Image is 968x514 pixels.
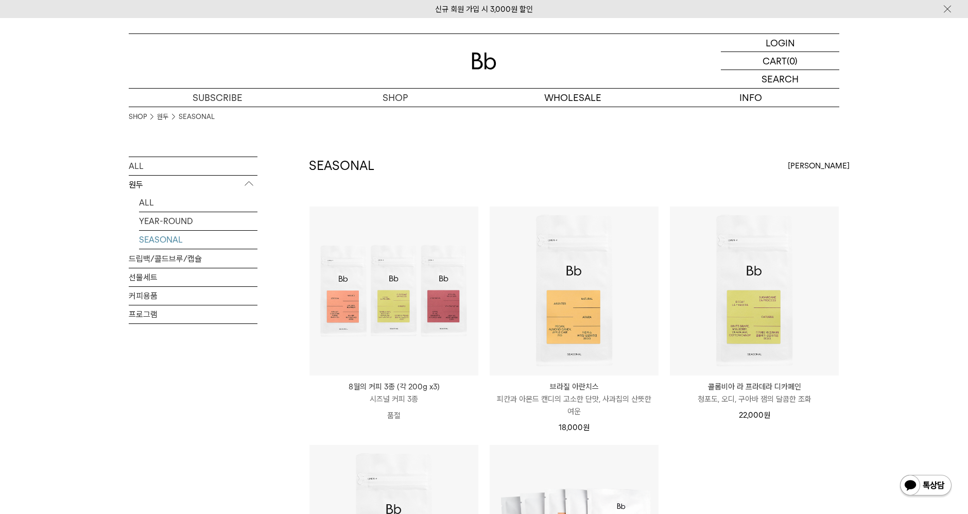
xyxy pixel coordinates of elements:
[129,89,306,107] a: SUBSCRIBE
[762,70,799,88] p: SEARCH
[309,157,374,175] h2: SEASONAL
[306,89,484,107] a: SHOP
[721,52,839,70] a: CART (0)
[129,157,257,175] a: ALL
[309,381,478,405] a: 8월의 커피 3종 (각 200g x3) 시즈널 커피 3종
[139,231,257,249] a: SEASONAL
[309,405,478,426] p: 품절
[129,287,257,305] a: 커피용품
[309,207,478,375] img: 8월의 커피 3종 (각 200g x3)
[179,112,215,122] a: SEASONAL
[763,52,787,70] p: CART
[157,112,168,122] a: 원두
[721,34,839,52] a: LOGIN
[670,393,839,405] p: 청포도, 오디, 구아바 잼의 달콤한 조화
[139,194,257,212] a: ALL
[788,160,850,172] span: [PERSON_NAME]
[787,52,798,70] p: (0)
[129,305,257,323] a: 프로그램
[490,381,659,393] p: 브라질 아란치스
[139,212,257,230] a: YEAR-ROUND
[739,410,770,420] span: 22,000
[670,381,839,405] a: 콜롬비아 라 프라데라 디카페인 청포도, 오디, 구아바 잼의 달콤한 조화
[670,207,839,375] img: 콜롬비아 라 프라데라 디카페인
[484,89,662,107] p: WHOLESALE
[766,34,795,52] p: LOGIN
[764,410,770,420] span: 원
[472,53,496,70] img: 로고
[559,423,590,432] span: 18,000
[129,176,257,194] p: 원두
[309,393,478,405] p: 시즈널 커피 3종
[670,381,839,393] p: 콜롬비아 라 프라데라 디카페인
[129,250,257,268] a: 드립백/콜드브루/캡슐
[309,381,478,393] p: 8월의 커피 3종 (각 200g x3)
[129,112,147,122] a: SHOP
[490,393,659,418] p: 피칸과 아몬드 캔디의 고소한 단맛, 사과칩의 산뜻한 여운
[490,207,659,375] img: 브라질 아란치스
[899,474,953,499] img: 카카오톡 채널 1:1 채팅 버튼
[490,381,659,418] a: 브라질 아란치스 피칸과 아몬드 캔디의 고소한 단맛, 사과칩의 산뜻한 여운
[435,5,533,14] a: 신규 회원 가입 시 3,000원 할인
[129,268,257,286] a: 선물세트
[662,89,839,107] p: INFO
[583,423,590,432] span: 원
